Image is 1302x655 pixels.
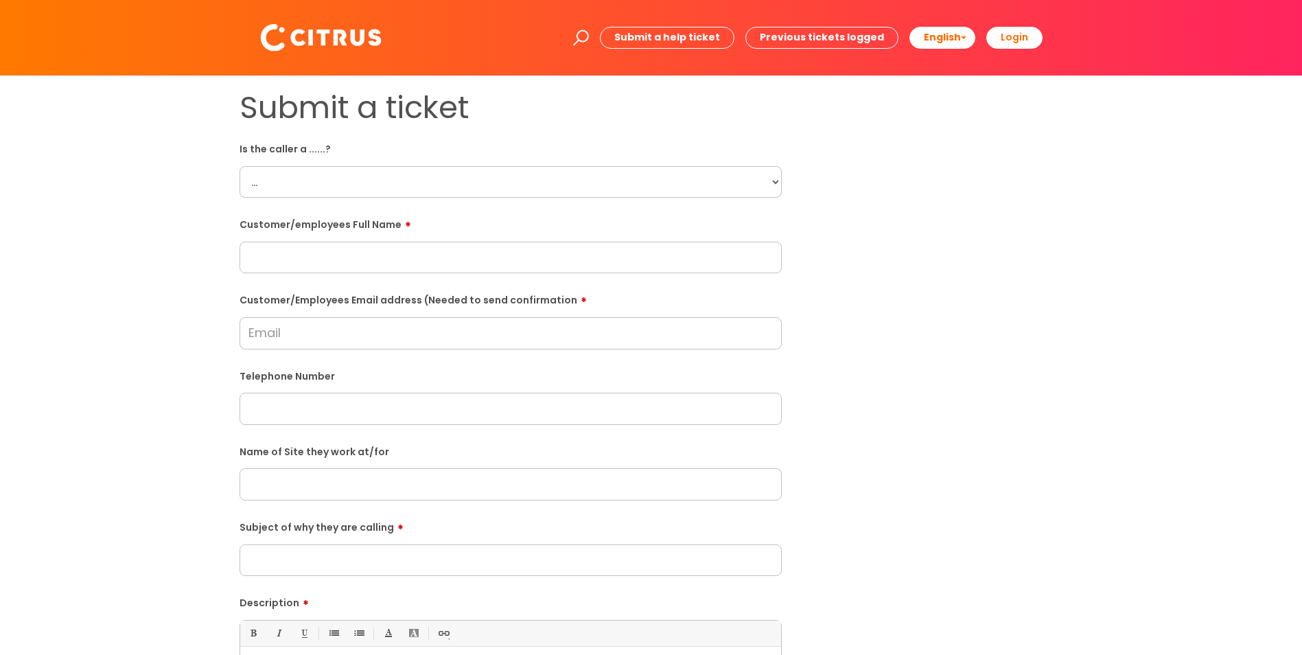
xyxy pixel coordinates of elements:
span: English [924,30,961,44]
b: Login [1001,30,1028,44]
a: Italic (Ctrl-I) [270,625,287,642]
a: • Unordered List (Ctrl-Shift-7) [325,625,342,642]
a: Back Color [405,625,422,642]
a: Link [434,625,452,642]
label: Customer/employees Full Name [240,214,782,231]
a: Font Color [380,625,397,642]
label: Telephone Number [240,368,782,382]
label: Is the caller a ......? [240,141,782,155]
label: Subject of why they are calling [240,517,782,533]
a: Underline(Ctrl-U) [295,625,312,642]
label: Customer/Employees Email address (Needed to send confirmation [240,290,782,306]
a: Bold (Ctrl-B) [244,625,261,642]
a: Login [986,27,1043,48]
label: Description [240,593,782,609]
input: Email [240,317,782,349]
a: 1. Ordered List (Ctrl-Shift-8) [350,625,367,642]
h1: Submit a ticket [240,89,782,126]
a: Previous tickets logged [745,27,898,48]
a: Submit a help ticket [600,27,734,48]
label: Name of Site they work at/for [240,444,782,458]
